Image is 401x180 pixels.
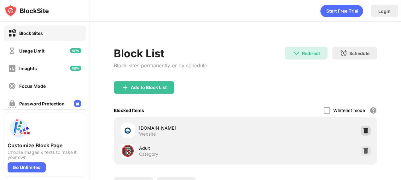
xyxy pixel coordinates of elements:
[8,65,16,72] img: insights-off.svg
[70,66,81,71] img: new-icon.svg
[131,85,167,90] div: Add to Block List
[333,108,365,113] div: Whitelist mode
[139,125,245,131] div: [DOMAIN_NAME]
[8,142,82,149] div: Customize Block Page
[8,100,16,108] img: password-protection-off.svg
[8,162,46,172] div: Go Unlimited
[19,101,65,106] div: Password Protection
[114,47,207,60] div: Block List
[19,31,43,36] div: Block Sites
[8,82,16,90] img: focus-off.svg
[70,48,81,53] img: new-icon.svg
[139,131,156,137] div: Website
[19,83,46,89] div: Focus Mode
[271,6,395,70] iframe: Sign in with Google Dialog
[124,127,131,134] img: favicons
[121,144,134,157] div: 🔞
[4,4,49,17] img: logo-blocksite.svg
[8,150,82,160] div: Choose images & texts to make it your own
[320,5,363,17] div: animation
[19,48,44,53] div: Usage Limit
[114,62,207,69] div: Block sites permanently or by schedule
[74,100,81,107] img: lock-menu.svg
[114,108,144,113] div: Blocked Items
[19,66,37,71] div: Insights
[8,117,30,140] img: push-custom-page.svg
[8,29,16,37] img: block-on.svg
[139,151,158,157] div: Category
[139,145,245,151] div: Adult
[8,47,16,55] img: time-usage-off.svg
